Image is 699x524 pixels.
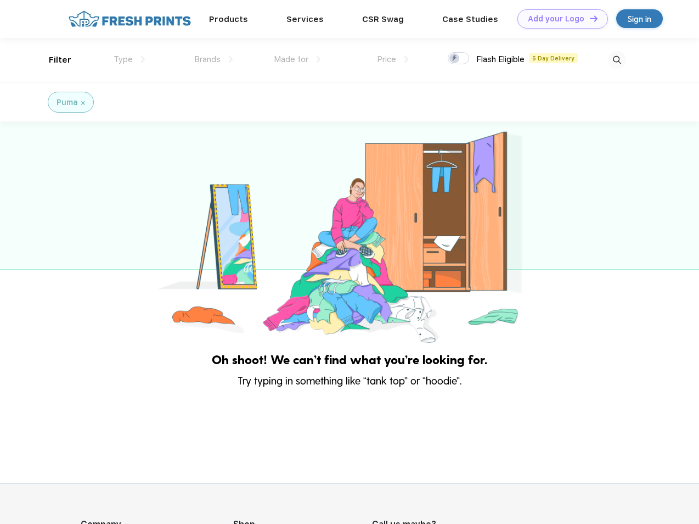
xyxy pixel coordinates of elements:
a: Services [286,14,324,24]
a: Sign in [616,9,663,28]
div: Filter [49,54,71,66]
span: Price [377,54,396,64]
span: Brands [194,54,221,64]
div: Add your Logo [528,14,584,24]
img: dropdown.png [141,56,145,63]
a: Products [209,14,248,24]
img: dropdown.png [404,56,408,63]
span: Type [114,54,133,64]
img: dropdown.png [229,56,233,63]
img: fo%20logo%202.webp [65,9,194,29]
span: Made for [274,54,308,64]
span: 5 Day Delivery [529,53,578,63]
a: CSR Swag [362,14,404,24]
img: dropdown.png [317,56,320,63]
img: desktop_search.svg [608,51,626,69]
img: filter_cancel.svg [81,101,85,105]
div: Sign in [628,13,651,25]
span: Flash Eligible [476,54,525,64]
div: Puma [57,97,78,108]
img: DT [590,15,597,21]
